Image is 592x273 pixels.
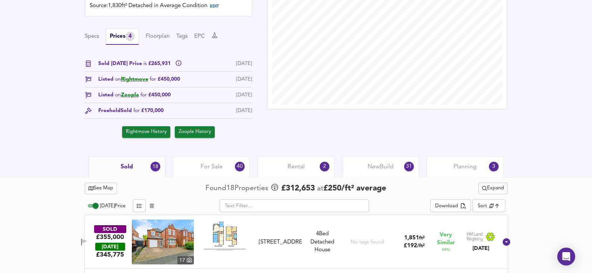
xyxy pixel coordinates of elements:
[122,126,170,138] button: Rightmove History
[478,183,508,194] button: Expand
[115,92,121,97] span: on
[98,107,164,115] div: Freehold
[404,235,419,241] span: 1,851
[96,233,124,241] div: £355,000
[151,162,160,171] div: 18
[146,32,170,41] button: Floorplan
[453,163,477,171] span: Planning
[121,163,133,171] span: Sold
[177,256,194,264] div: 17
[150,77,156,82] span: for
[259,238,302,246] div: [STREET_ADDRESS]
[125,32,135,41] div: 4
[220,199,369,212] input: Text Filter...
[115,77,121,82] span: on
[194,32,205,41] button: EPC
[404,243,425,249] span: £ 192
[323,184,386,192] span: £ 250 / ft² average
[110,32,135,41] div: Prices
[90,2,247,12] div: Source: 1,830ft² Detached in Average Condition
[482,184,504,193] span: Expand
[235,162,245,171] div: 40
[236,75,252,83] div: [DATE]
[467,232,496,242] img: Land Registry
[210,4,219,9] span: EDIT
[132,220,194,264] img: property thumbnail
[95,243,125,251] div: [DATE]
[502,238,511,246] svg: Show Details
[85,183,117,194] button: See Map
[94,225,126,233] div: SOLD
[437,231,455,247] span: Very Similar
[121,92,139,97] a: Zoopla
[175,126,215,138] button: Zoopla History
[89,184,114,193] span: See Map
[317,185,323,192] span: at
[320,162,329,171] div: 2
[435,202,458,211] div: Download
[236,60,252,68] div: [DATE]
[85,215,508,269] div: SOLD£355,000 [DATE]£345,775property thumbnail 17 Floorplan[STREET_ADDRESS]4Bed Detached HouseNo t...
[478,183,508,194] div: split button
[121,107,164,115] span: Sold £170,000
[201,163,223,171] span: For Sale
[430,199,471,212] div: split button
[404,162,414,171] div: 31
[202,220,247,251] img: Floorplan
[205,183,270,193] div: Found 18 Propert ies
[306,230,339,254] div: 4 Bed Detached House
[176,32,187,41] button: Tags
[281,183,315,194] span: £ 312,653
[132,220,194,264] a: property thumbnail 17
[288,163,305,171] span: Rental
[143,61,147,66] span: is
[351,239,384,246] div: No tags found
[442,247,450,253] span: 94 %
[133,108,140,113] span: for
[85,32,99,41] button: Specs
[467,245,496,252] div: [DATE]
[179,128,211,136] span: Zoopla History
[478,202,487,210] div: Sort
[96,251,124,259] span: £ 345,775
[430,199,471,212] button: Download
[368,163,394,171] span: New Build
[417,243,425,248] span: / ft²
[236,107,252,115] div: [DATE]
[489,162,499,171] div: 3
[419,236,425,241] span: ft²
[557,248,575,266] div: Open Intercom Messenger
[140,92,147,97] span: for
[106,28,139,45] button: Prices4
[126,128,167,136] span: Rightmove History
[98,60,172,68] span: Sold [DATE] Price £265,931
[100,204,125,208] span: [DATE] Price
[236,91,252,99] div: [DATE]
[121,77,148,82] a: Rightmove
[472,199,505,212] div: Sort
[98,91,171,99] span: Listed £450,000
[98,75,180,83] span: Listed £450,000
